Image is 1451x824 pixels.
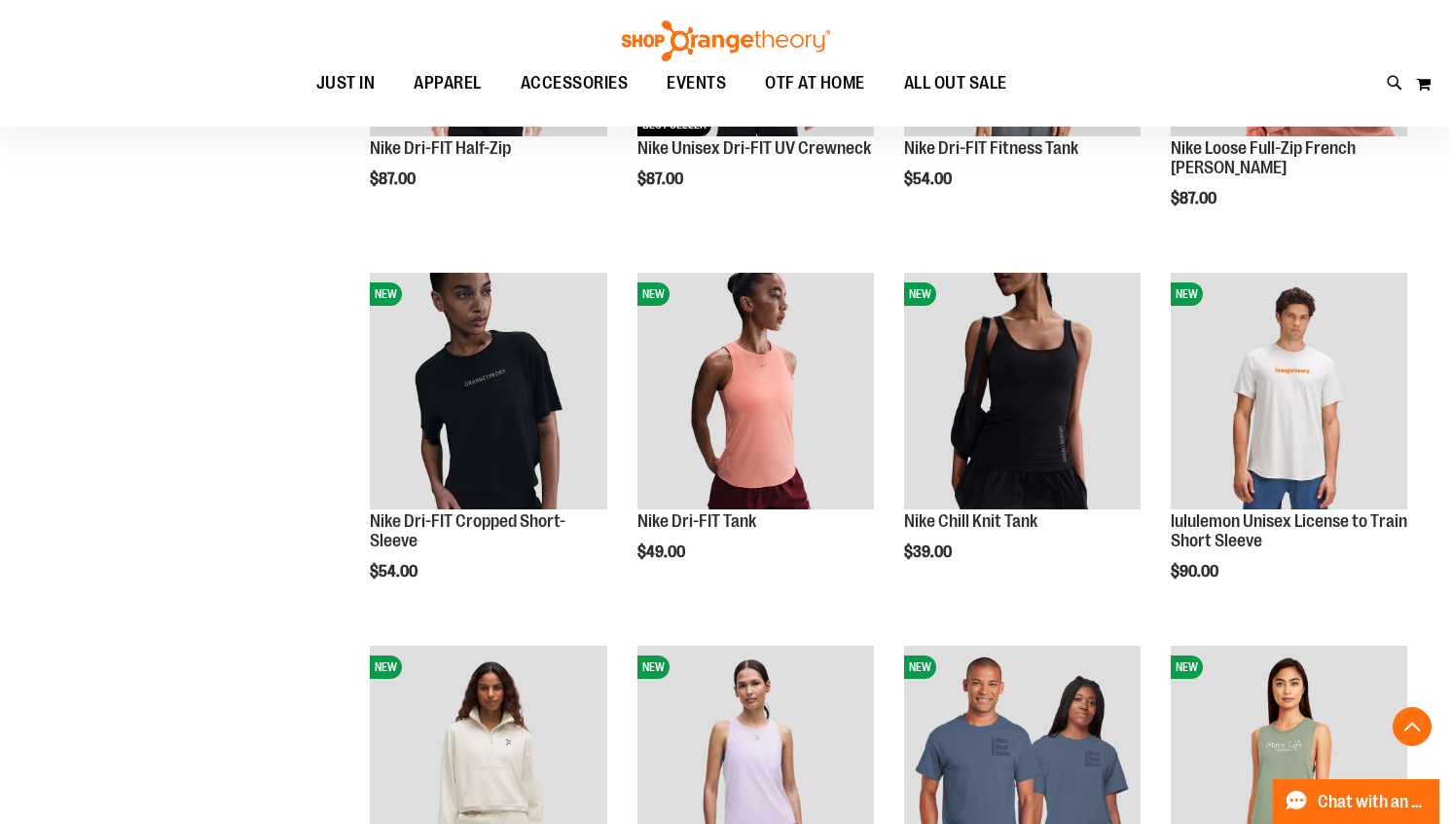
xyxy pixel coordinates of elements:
button: Chat with an Expert [1273,779,1440,824]
a: Nike Loose Full-Zip French [PERSON_NAME] [1171,138,1356,177]
span: NEW [904,282,936,306]
a: Nike Dri-FIT TankNEW [637,273,874,512]
span: $87.00 [370,170,418,188]
a: Nike Dri-FIT Cropped Short-SleeveNEW [370,273,606,512]
a: Nike Dri-FIT Tank [637,511,756,531]
div: product [360,263,616,630]
img: Nike Dri-FIT Tank [637,273,874,509]
span: JUST IN [316,61,376,105]
img: Nike Chill Knit Tank [904,273,1141,509]
span: $87.00 [1171,190,1219,207]
a: Nike Dri-FIT Cropped Short-Sleeve [370,511,565,550]
div: product [1161,263,1417,630]
span: OTF AT HOME [765,61,865,105]
img: Nike Dri-FIT Cropped Short-Sleeve [370,273,606,509]
span: $39.00 [904,543,955,561]
span: $49.00 [637,543,688,561]
a: Nike Chill Knit TankNEW [904,273,1141,512]
span: NEW [1171,655,1203,679]
span: NEW [637,655,670,679]
a: Nike Unisex Dri-FIT UV Crewneck [637,138,871,158]
a: lululemon Unisex License to Train Short Sleeve [1171,511,1407,550]
span: $54.00 [370,563,420,581]
a: Nike Chill Knit Tank [904,511,1037,531]
button: Back To Top [1393,707,1432,746]
a: Nike Dri-FIT Fitness Tank [904,138,1078,158]
span: NEW [904,655,936,679]
a: Nike Dri-FIT Half-Zip [370,138,511,158]
span: APPAREL [414,61,482,105]
span: $90.00 [1171,563,1221,581]
span: ACCESSORIES [521,61,629,105]
span: $54.00 [904,170,955,188]
div: product [894,263,1150,611]
span: EVENTS [667,61,726,105]
span: NEW [637,282,670,306]
span: ALL OUT SALE [904,61,1007,105]
div: product [628,263,884,611]
span: NEW [1171,282,1203,306]
span: NEW [370,282,402,306]
span: Chat with an Expert [1318,793,1428,811]
img: lululemon Unisex License to Train Short Sleeve [1171,273,1407,509]
span: NEW [370,655,402,679]
a: lululemon Unisex License to Train Short SleeveNEW [1171,273,1407,512]
span: $87.00 [637,170,686,188]
img: Shop Orangetheory [619,20,833,61]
